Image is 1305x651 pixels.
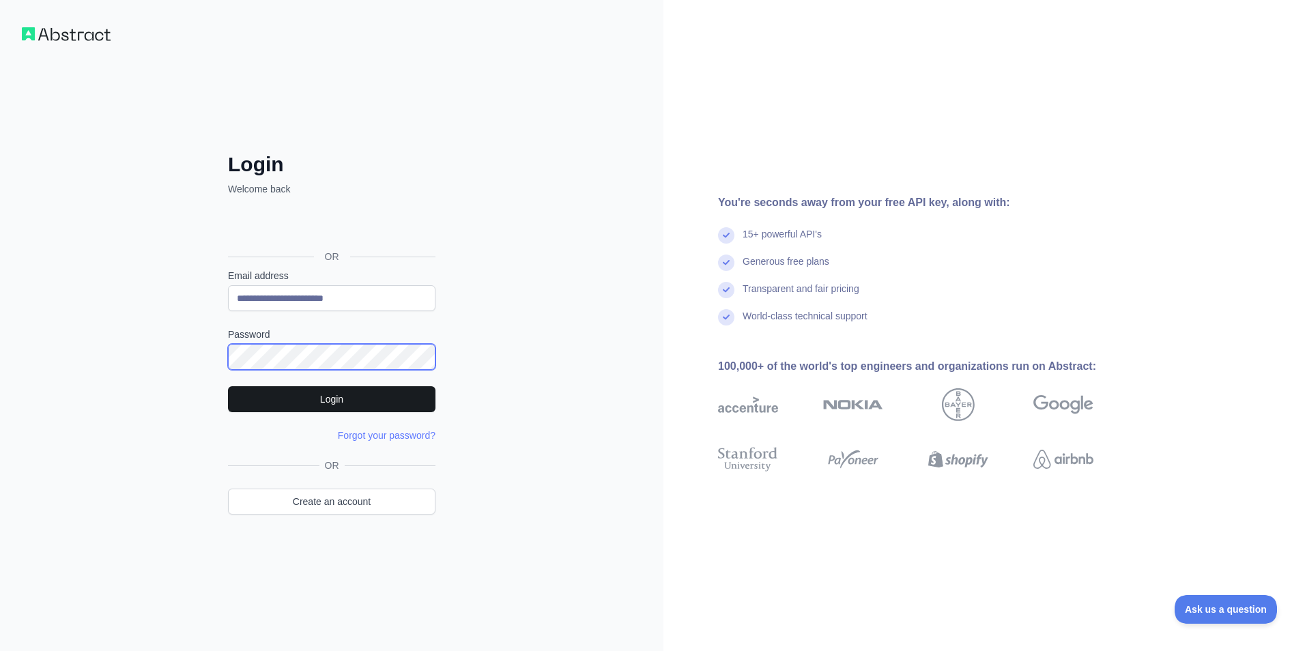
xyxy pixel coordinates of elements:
[228,489,435,515] a: Create an account
[718,444,778,474] img: stanford university
[718,309,734,325] img: check mark
[314,250,350,263] span: OR
[221,211,440,241] iframe: Sign in with Google Button
[942,388,975,421] img: bayer
[718,255,734,271] img: check mark
[228,182,435,196] p: Welcome back
[1033,388,1093,421] img: google
[743,227,822,255] div: 15+ powerful API's
[338,430,435,441] a: Forgot your password?
[718,194,1137,211] div: You're seconds away from your free API key, along with:
[228,386,435,412] button: Login
[743,255,829,282] div: Generous free plans
[228,269,435,283] label: Email address
[22,27,111,41] img: Workflow
[1033,444,1093,474] img: airbnb
[319,459,345,472] span: OR
[1175,595,1278,624] iframe: Toggle Customer Support
[718,227,734,244] img: check mark
[718,388,778,421] img: accenture
[743,282,859,309] div: Transparent and fair pricing
[228,328,435,341] label: Password
[743,309,867,336] div: World-class technical support
[928,444,988,474] img: shopify
[718,282,734,298] img: check mark
[823,388,883,421] img: nokia
[718,358,1137,375] div: 100,000+ of the world's top engineers and organizations run on Abstract:
[228,152,435,177] h2: Login
[823,444,883,474] img: payoneer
